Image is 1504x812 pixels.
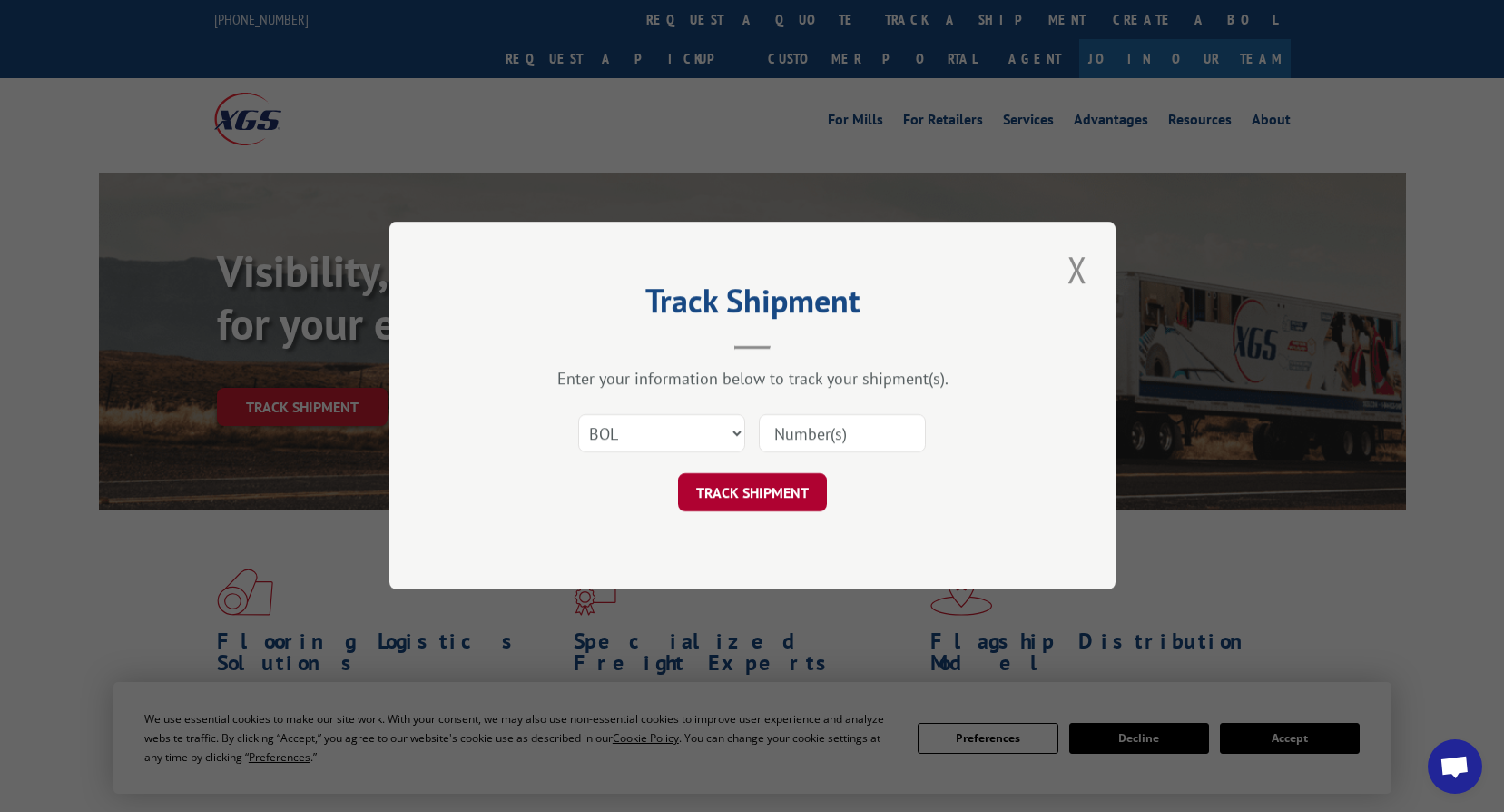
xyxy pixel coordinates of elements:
[480,288,1025,322] h2: Track Shipment
[759,415,926,453] input: Number(s)
[1428,739,1482,794] a: Open chat
[480,369,1025,390] div: Enter your information below to track your shipment(s).
[1062,244,1093,294] button: Close modal
[678,474,827,512] button: TRACK SHIPMENT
